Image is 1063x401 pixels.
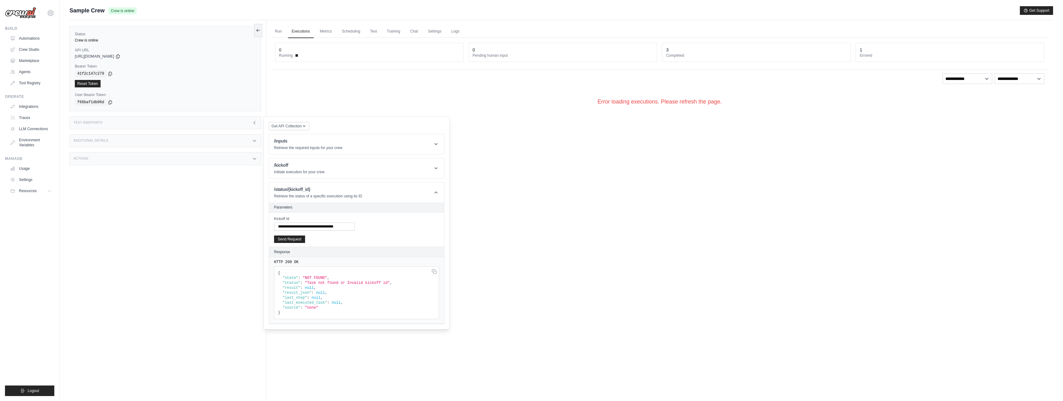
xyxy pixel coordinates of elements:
a: LLM Connections [7,124,54,134]
span: "state" [282,276,298,280]
img: Logo [5,7,36,19]
p: Retrieve the required inputs for your crew [274,145,342,150]
h2: Response [274,249,290,254]
a: Environment Variables [7,135,54,150]
span: : [307,296,309,300]
a: Settings [424,25,445,38]
a: Test [367,25,381,38]
a: Crew Studio [7,45,54,55]
span: , [325,291,327,295]
a: Metrics [316,25,336,38]
span: "NOT FOUND" [303,276,327,280]
span: , [314,286,316,290]
div: 3 [666,47,669,53]
a: Automations [7,33,54,43]
h3: Test Endpoints [74,121,103,125]
span: Logout [28,388,39,393]
h3: Actions [74,157,88,161]
p: Initiate execution for your crew [274,170,325,174]
span: Crew is online [108,7,137,14]
dt: Completed [666,53,847,58]
label: Status [75,32,256,37]
button: Get Support [1020,6,1053,15]
button: Send Request [274,236,305,243]
span: "source" [282,306,300,310]
a: Settings [7,175,54,185]
span: "last_step" [282,296,307,300]
button: Logout [5,386,54,396]
h2: Parameters [274,205,439,210]
span: Sample Crew [70,6,105,15]
label: Bearer Token [75,64,256,69]
div: Manage [5,156,54,161]
a: Tool Registry [7,78,54,88]
span: Running [279,53,293,58]
a: Marketplace [7,56,54,66]
span: null [316,291,325,295]
span: : [300,306,303,310]
span: , [321,296,323,300]
h1: /inputs [274,138,342,144]
div: 0 [279,47,282,53]
span: Get API Collection [272,124,302,129]
span: : [300,281,303,285]
div: 1 [860,47,862,53]
span: "result" [282,286,300,290]
span: , [327,276,329,280]
span: "Task not found or Invalid kickoff id" [305,281,390,285]
span: null [305,286,314,290]
a: Reset Token [75,80,101,87]
iframe: Chat Widget [1032,371,1063,401]
span: "status" [282,281,300,285]
pre: HTTP 200 OK [274,260,439,265]
div: Operate [5,94,54,99]
p: Retrieve the status of a specific execution using its ID [274,194,362,199]
a: Integrations [7,102,54,112]
label: User Bearer Token [75,92,256,97]
span: : [312,291,314,295]
span: "none" [305,306,318,310]
a: Logs [448,25,463,38]
div: Error loading executions. Please refresh the page. [271,88,1048,116]
span: : [327,301,329,305]
code: 41f2c147c279 [75,70,106,77]
a: Usage [7,164,54,174]
h3: Additional Details [74,139,108,143]
a: Chat [407,25,422,38]
a: Executions [288,25,314,38]
span: : [300,286,303,290]
dt: Pending human input [473,53,653,58]
a: Run [271,25,286,38]
span: } [278,311,280,315]
span: null [312,296,321,300]
label: API URL [75,48,256,53]
span: [URL][DOMAIN_NAME] [75,54,114,59]
span: , [390,281,392,285]
span: null [332,301,341,305]
a: Scheduling [338,25,364,38]
button: Resources [7,186,54,196]
span: Resources [19,188,37,193]
a: Training [383,25,404,38]
div: Crew is online [75,38,256,43]
span: : [298,276,300,280]
code: f66baf1db06d [75,99,106,106]
span: "result_json" [282,291,312,295]
span: { [278,271,280,275]
h1: /kickoff [274,162,325,168]
a: Agents [7,67,54,77]
span: "last_executed_task" [282,301,327,305]
div: 0 [473,47,475,53]
h1: /status/{kickoff_id} [274,186,362,192]
label: Kickoff Id [274,216,355,221]
a: Traces [7,113,54,123]
div: Build [5,26,54,31]
button: Get API Collection [269,122,309,130]
span: , [340,301,343,305]
dt: Errored [860,53,1040,58]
